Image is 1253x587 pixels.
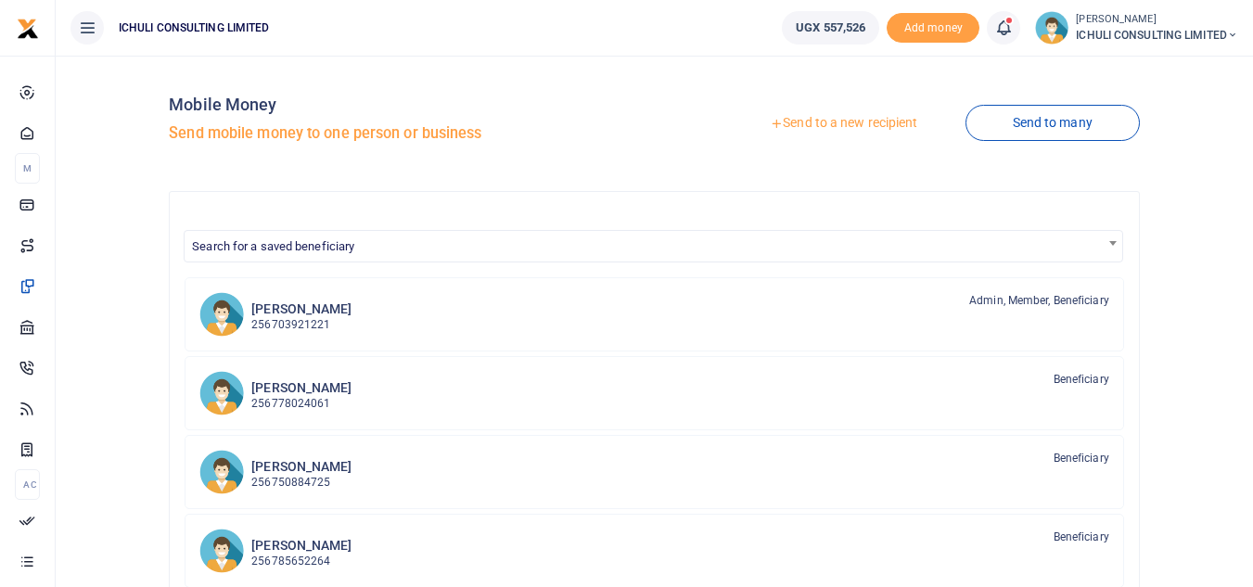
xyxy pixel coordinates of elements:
span: Beneficiary [1054,529,1109,545]
li: M [15,153,40,184]
span: Search for a saved beneficiary [192,239,354,253]
a: Add money [887,19,979,33]
span: UGX 557,526 [796,19,865,37]
a: AL [PERSON_NAME] 256778024061 Beneficiary [185,356,1124,430]
p: 256703921221 [251,316,352,334]
p: 256778024061 [251,395,352,413]
a: logo-small logo-large logo-large [17,20,39,34]
h6: [PERSON_NAME] [251,301,352,317]
span: Add money [887,13,979,44]
img: RK [199,292,244,337]
h6: [PERSON_NAME] [251,459,352,475]
h4: Mobile Money [169,95,646,115]
img: KP [199,529,244,573]
img: RB [199,450,244,494]
a: profile-user [PERSON_NAME] ICHULI CONSULTING LIMITED [1035,11,1238,45]
p: 256785652264 [251,553,352,570]
li: Wallet ballance [774,11,887,45]
img: profile-user [1035,11,1068,45]
h6: [PERSON_NAME] [251,538,352,554]
span: Beneficiary [1054,450,1109,466]
span: Search for a saved beneficiary [184,230,1123,262]
a: Send to a new recipient [722,107,965,140]
span: ICHULI CONSULTING LIMITED [111,19,277,36]
h6: [PERSON_NAME] [251,380,352,396]
p: 256750884725 [251,474,352,491]
h5: Send mobile money to one person or business [169,124,646,143]
img: AL [199,371,244,415]
a: Send to many [965,105,1140,141]
span: ICHULI CONSULTING LIMITED [1076,27,1238,44]
span: Beneficiary [1054,371,1109,388]
li: Ac [15,469,40,500]
a: RB [PERSON_NAME] 256750884725 Beneficiary [185,435,1124,509]
a: UGX 557,526 [782,11,879,45]
span: Search for a saved beneficiary [185,231,1122,260]
li: Toup your wallet [887,13,979,44]
img: logo-small [17,18,39,40]
small: [PERSON_NAME] [1076,12,1238,28]
a: RK [PERSON_NAME] 256703921221 Admin, Member, Beneficiary [185,277,1124,351]
span: Admin, Member, Beneficiary [969,292,1109,309]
